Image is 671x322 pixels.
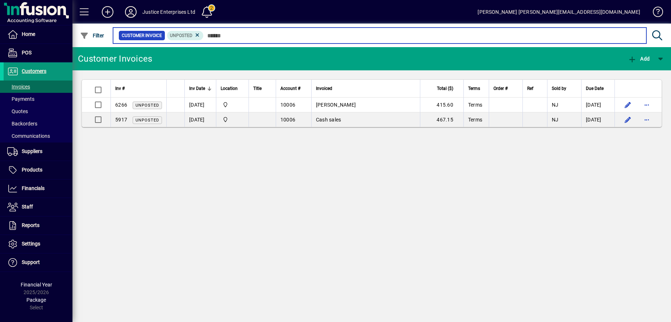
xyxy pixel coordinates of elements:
[22,204,33,210] span: Staff
[552,117,559,123] span: NJ
[478,6,640,18] div: [PERSON_NAME] [PERSON_NAME][EMAIL_ADDRESS][DOMAIN_NAME]
[78,29,106,42] button: Filter
[647,1,662,25] a: Knowledge Base
[184,98,216,112] td: [DATE]
[78,53,152,65] div: Customer Invoices
[420,112,463,127] td: 467.15
[22,185,45,191] span: Financials
[4,105,72,117] a: Quotes
[628,56,650,62] span: Add
[142,6,195,18] div: Justice Enterprises Ltd
[22,167,42,173] span: Products
[4,161,72,179] a: Products
[581,112,614,127] td: [DATE]
[136,118,159,123] span: Unposted
[468,102,482,108] span: Terms
[4,198,72,216] a: Staff
[7,84,30,90] span: Invoices
[4,253,72,272] a: Support
[437,84,453,92] span: Total ($)
[221,84,238,92] span: Location
[622,114,634,125] button: Edit
[115,84,162,92] div: Inv #
[7,133,50,139] span: Communications
[280,84,307,92] div: Account #
[22,222,39,228] span: Reports
[527,84,543,92] div: Ref
[4,143,72,161] a: Suppliers
[4,93,72,105] a: Payments
[115,102,127,108] span: 6266
[221,101,244,109] span: henderson warehouse
[641,114,653,125] button: More options
[22,50,32,55] span: POS
[22,31,35,37] span: Home
[586,84,604,92] span: Due Date
[4,179,72,198] a: Financials
[316,84,332,92] span: Invoiced
[7,121,37,127] span: Backorders
[425,84,460,92] div: Total ($)
[468,84,480,92] span: Terms
[468,117,482,123] span: Terms
[22,68,46,74] span: Customers
[586,84,610,92] div: Due Date
[4,216,72,235] a: Reports
[552,84,577,92] div: Sold by
[7,108,28,114] span: Quotes
[22,259,40,265] span: Support
[316,84,416,92] div: Invoiced
[581,98,614,112] td: [DATE]
[122,32,162,39] span: Customer Invoice
[316,117,341,123] span: Cash sales
[221,116,244,124] span: henderson warehouse
[527,84,533,92] span: Ref
[119,5,142,18] button: Profile
[189,84,212,92] div: Inv Date
[4,25,72,44] a: Home
[626,52,651,65] button: Add
[184,112,216,127] td: [DATE]
[80,33,104,38] span: Filter
[253,84,271,92] div: Title
[280,102,295,108] span: 10006
[4,130,72,142] a: Communications
[22,241,40,247] span: Settings
[316,102,356,108] span: [PERSON_NAME]
[221,84,244,92] div: Location
[115,117,127,123] span: 5917
[4,117,72,130] a: Backorders
[253,84,262,92] span: Title
[115,84,125,92] span: Inv #
[280,117,295,123] span: 10006
[167,31,204,40] mat-chip: Customer Invoice Status: Unposted
[22,148,42,154] span: Suppliers
[493,84,508,92] span: Order #
[622,99,634,111] button: Edit
[420,98,463,112] td: 415.60
[4,80,72,93] a: Invoices
[552,84,566,92] span: Sold by
[7,96,34,102] span: Payments
[21,282,52,288] span: Financial Year
[136,103,159,108] span: Unposted
[552,102,559,108] span: NJ
[641,99,653,111] button: More options
[96,5,119,18] button: Add
[26,297,46,303] span: Package
[4,44,72,62] a: POS
[170,33,192,38] span: Unposted
[4,235,72,253] a: Settings
[189,84,205,92] span: Inv Date
[493,84,518,92] div: Order #
[280,84,300,92] span: Account #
